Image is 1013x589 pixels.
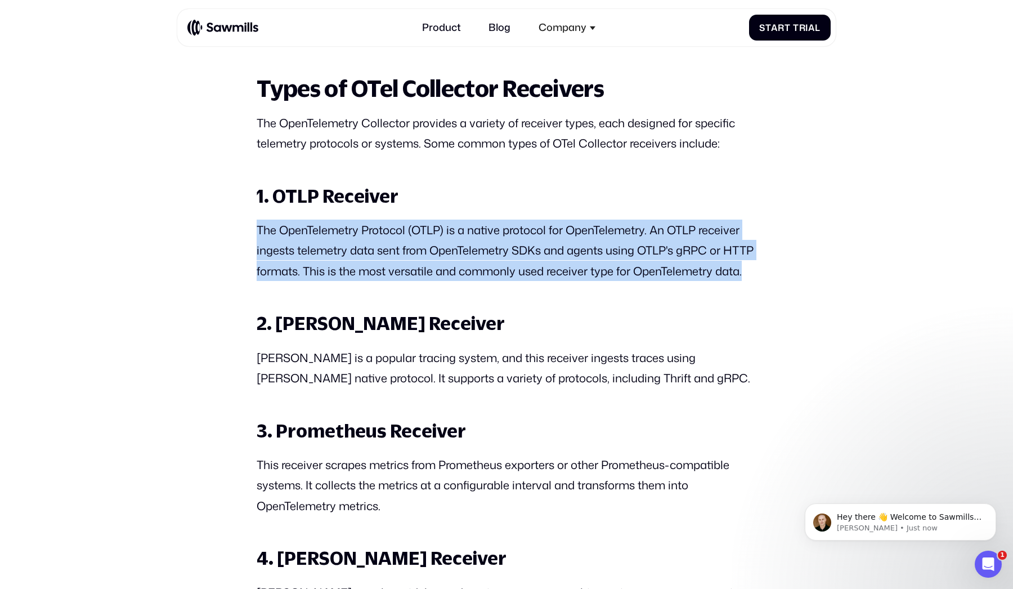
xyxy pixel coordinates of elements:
iframe: Intercom notifications message [788,480,1013,559]
span: T [793,23,799,33]
span: r [778,23,785,33]
span: t [765,23,772,33]
div: Company [539,21,586,34]
span: i [805,23,808,33]
p: The OpenTelemetry Protocol (OTLP) is a native protocol for OpenTelemetry. An OTLP receiver ingest... [257,220,757,281]
strong: 2. [PERSON_NAME] Receiver [257,313,505,334]
a: Blog [481,14,518,42]
span: a [771,23,778,33]
span: t [785,23,791,33]
span: l [815,23,821,33]
strong: 3. Prometheus Receiver [257,420,466,441]
strong: 4. [PERSON_NAME] Receiver [257,547,507,569]
a: Product [414,14,468,42]
strong: Types of OTel Collector Receivers [257,75,604,101]
strong: 1. OTLP Receiver [257,185,398,207]
a: StartTrial [749,15,831,41]
span: a [808,23,815,33]
span: S [759,23,765,33]
p: This receiver scrapes metrics from Prometheus exporters or other Prometheus-compatible systems. I... [257,454,757,516]
span: r [799,23,806,33]
span: 1 [998,551,1007,560]
p: [PERSON_NAME] is a popular tracing system, and this receiver ingests traces using [PERSON_NAME] n... [257,347,757,389]
iframe: Intercom live chat [975,551,1002,578]
div: Company [531,14,604,42]
p: The OpenTelemetry Collector provides a variety of receiver types, each designed for specific tele... [257,113,757,154]
p: In short, OTel Collector receivers serve as a bridge between your application’s telemetry data an... [257,5,757,46]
